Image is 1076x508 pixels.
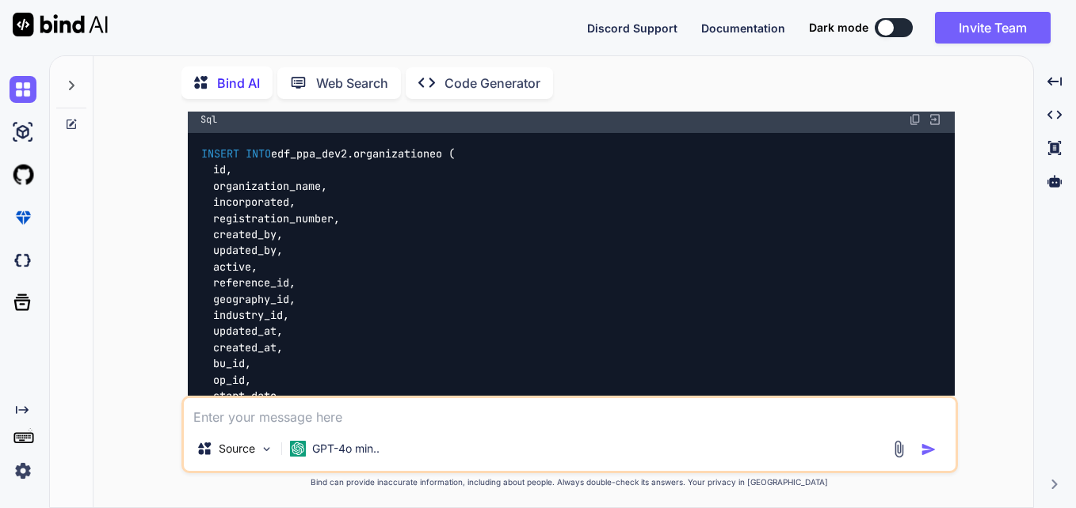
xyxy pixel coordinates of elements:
[201,146,271,161] span: INSERT INTO
[701,20,785,36] button: Documentation
[928,112,942,127] img: Open in Browser
[200,113,217,126] span: Sql
[890,440,908,458] img: attachment
[200,146,854,436] code: edf_ppa_dev2.organizationeo ( id, organization_name, incorporated, registration_number, created_b...
[312,441,380,457] p: GPT-4o min..
[10,247,36,274] img: darkCloudIdeIcon
[935,12,1051,44] button: Invite Team
[587,21,677,35] span: Discord Support
[217,74,260,93] p: Bind AI
[10,457,36,484] img: settings
[809,20,868,36] span: Dark mode
[10,76,36,103] img: chat
[290,441,306,457] img: GPT-4o mini
[13,13,108,36] img: Bind AI
[10,204,36,231] img: premium
[10,119,36,146] img: ai-studio
[10,161,36,188] img: githubLight
[445,74,540,93] p: Code Generator
[260,442,273,456] img: Pick Models
[219,441,255,457] p: Source
[921,442,937,457] img: icon
[909,113,921,126] img: copy
[701,21,785,35] span: Documentation
[316,74,388,93] p: Web Search
[587,20,677,36] button: Discord Support
[181,476,958,488] p: Bind can provide inaccurate information, including about people. Always double-check its answers....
